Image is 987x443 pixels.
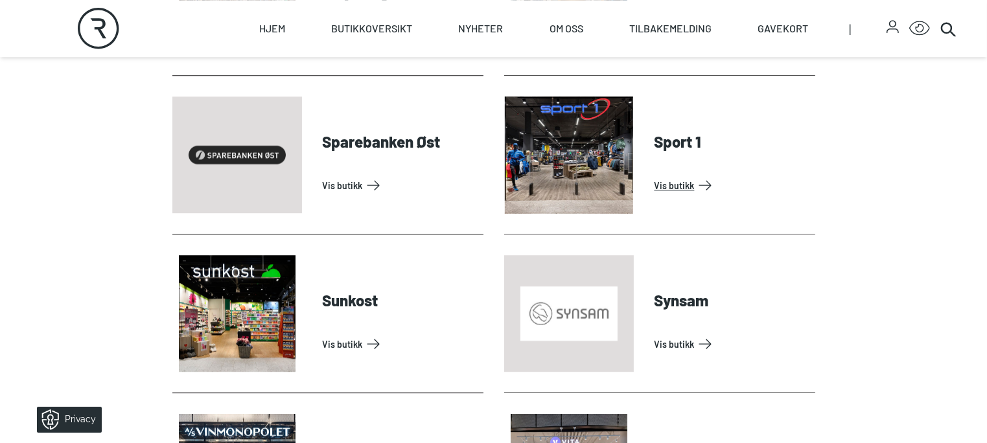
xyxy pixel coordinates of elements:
a: Vis Butikk: Sparebanken Øst [323,175,478,196]
button: Open Accessibility Menu [909,18,930,39]
a: Vis Butikk: Sunkost [323,334,478,354]
a: Vis Butikk: Sport 1 [655,175,810,196]
iframe: Manage Preferences [13,402,119,437]
a: Vis Butikk: Synsam [655,334,810,354]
